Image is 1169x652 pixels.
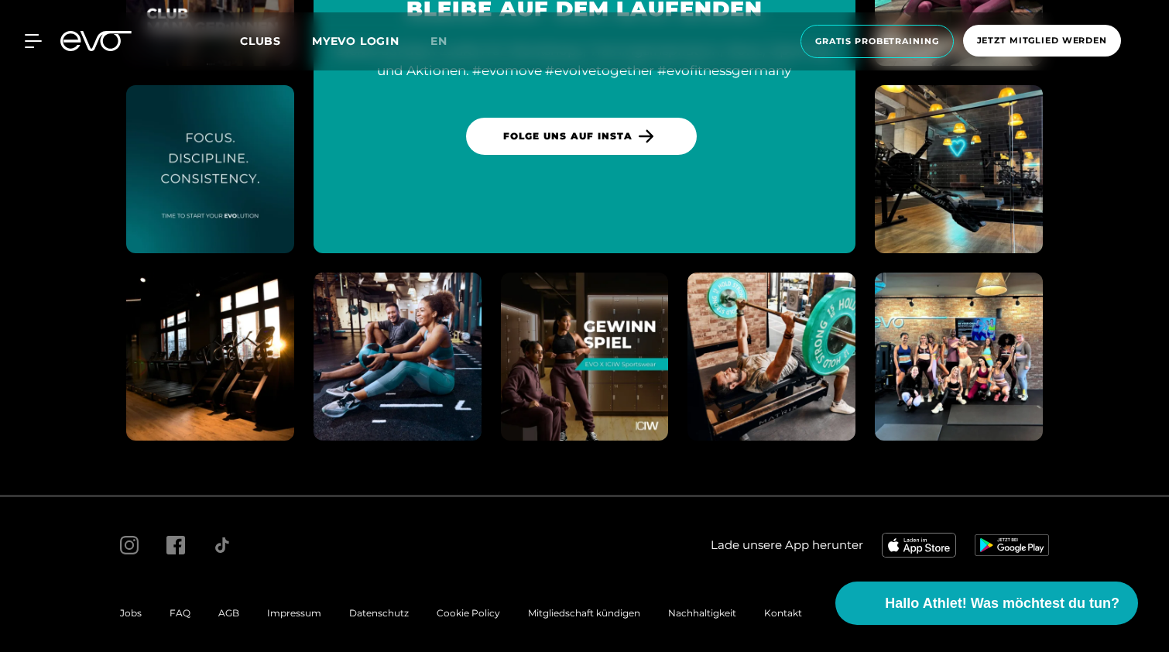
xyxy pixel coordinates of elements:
[796,25,958,58] a: Gratis Probetraining
[312,34,399,48] a: MYEVO LOGIN
[885,593,1119,614] span: Hallo Athlet! Was möchtest du tun?
[975,534,1049,556] img: evofitness app
[218,607,239,619] a: AGB
[501,273,669,441] img: evofitness instagram
[170,607,190,619] a: FAQ
[503,129,632,143] span: Folge uns auf Insta
[711,537,863,554] span: Lade unsere App herunter
[240,33,312,48] a: Clubs
[687,273,855,441] img: evofitness instagram
[668,607,736,619] a: Nachhaltigkeit
[815,35,939,48] span: Gratis Probetraining
[764,607,802,619] a: Kontakt
[240,34,281,48] span: Clubs
[437,607,500,619] a: Cookie Policy
[126,273,294,441] img: evofitness instagram
[958,25,1126,58] a: Jetzt Mitglied werden
[430,33,466,50] a: en
[267,607,321,619] a: Impressum
[875,85,1043,253] img: evofitness instagram
[835,582,1138,625] button: Hallo Athlet! Was möchtest du tun?
[349,607,409,619] a: Datenschutz
[126,85,294,253] img: evofitness instagram
[882,533,956,558] img: evofitness app
[875,273,1043,441] img: evofitness instagram
[466,118,696,155] a: Folge uns auf Insta
[528,607,640,619] a: Mitgliedschaft kündigen
[120,607,142,619] a: Jobs
[314,273,482,441] img: evofitness instagram
[430,34,447,48] span: en
[977,34,1107,47] span: Jetzt Mitglied werden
